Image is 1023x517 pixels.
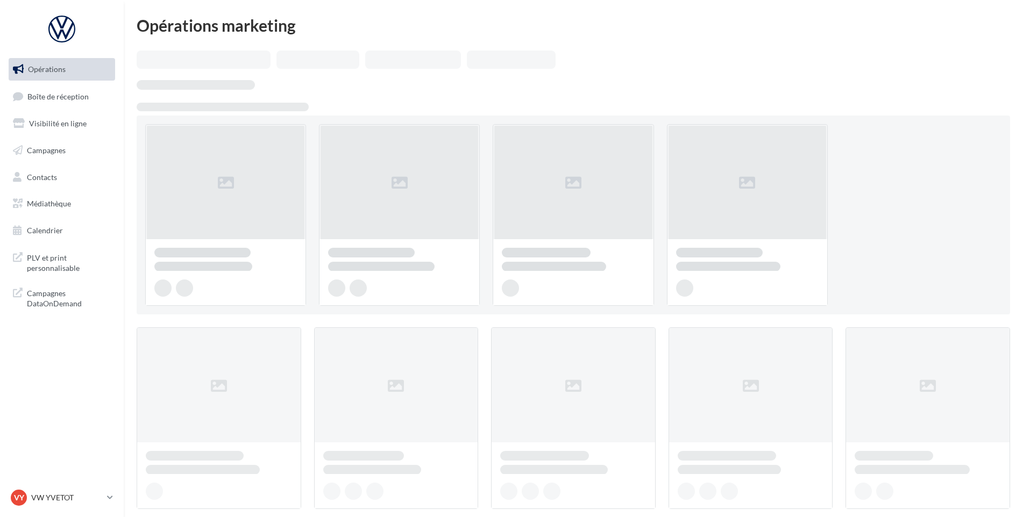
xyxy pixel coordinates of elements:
[6,139,117,162] a: Campagnes
[9,487,115,508] a: VY VW YVETOT
[27,199,71,208] span: Médiathèque
[6,112,117,135] a: Visibilité en ligne
[31,492,103,503] p: VW YVETOT
[6,219,117,242] a: Calendrier
[27,226,63,235] span: Calendrier
[28,64,66,74] span: Opérations
[6,85,117,108] a: Boîte de réception
[6,166,117,189] a: Contacts
[6,282,117,313] a: Campagnes DataOnDemand
[137,17,1010,33] div: Opérations marketing
[29,119,87,128] span: Visibilité en ligne
[27,146,66,155] span: Campagnes
[27,172,57,181] span: Contacts
[6,246,117,278] a: PLV et print personnalisable
[6,192,117,215] a: Médiathèque
[27,286,111,309] span: Campagnes DataOnDemand
[6,58,117,81] a: Opérations
[27,250,111,274] span: PLV et print personnalisable
[14,492,24,503] span: VY
[27,91,89,100] span: Boîte de réception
